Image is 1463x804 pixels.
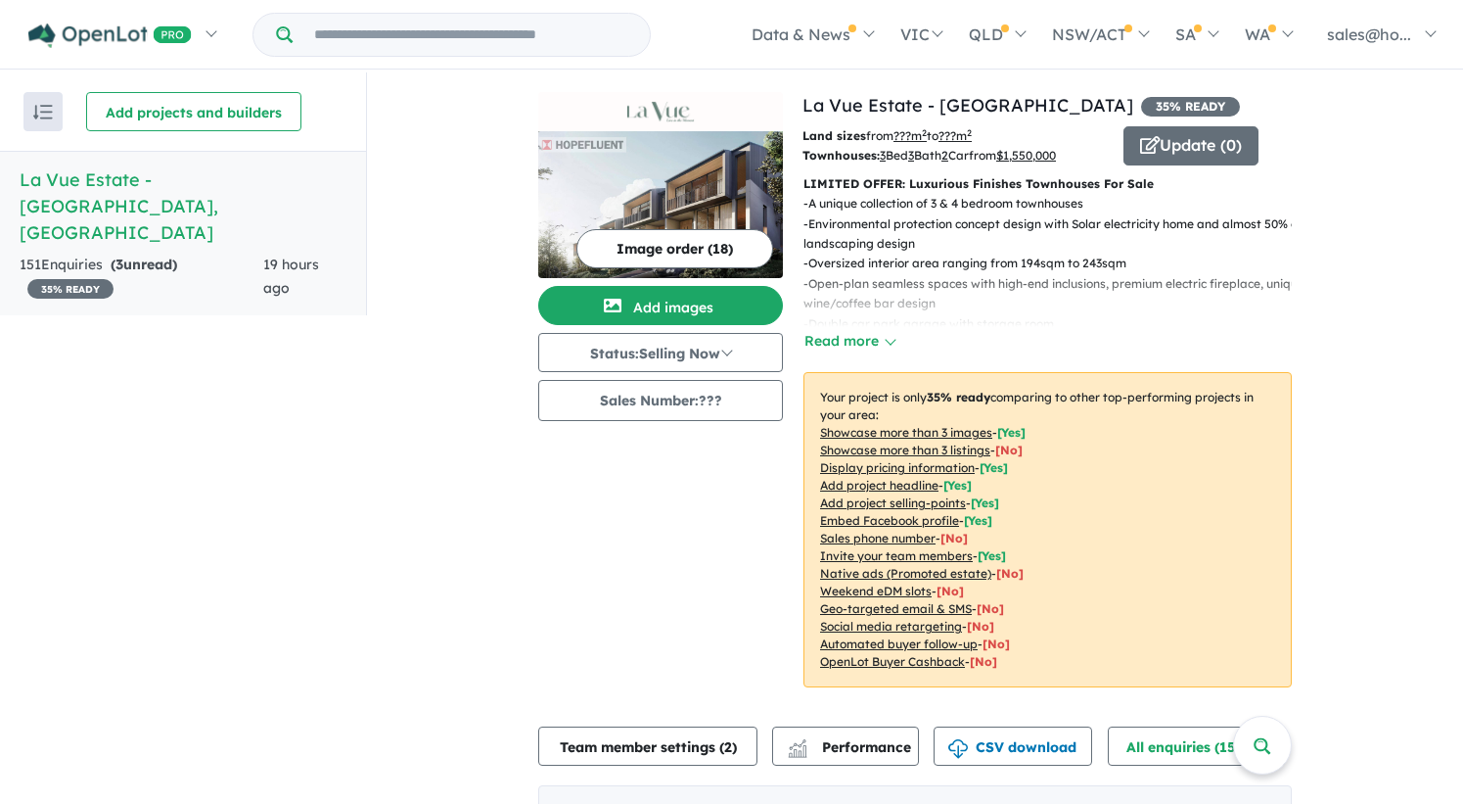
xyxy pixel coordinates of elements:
[546,100,775,123] img: La Vue Estate - Norwest Logo
[970,654,997,669] span: [No]
[28,24,192,48] img: Openlot PRO Logo White
[922,127,927,138] sup: 2
[802,128,866,143] b: Land sizes
[948,739,968,759] img: download icon
[934,727,1092,766] button: CSV download
[880,148,886,163] u: 3
[724,738,732,756] span: 2
[86,92,301,131] button: Add projects and builders
[538,380,783,421] button: Sales Number:???
[820,513,959,528] u: Embed Facebook profile
[820,531,936,545] u: Sales phone number
[997,425,1026,440] span: [ Yes ]
[1123,126,1258,166] button: Update (0)
[538,92,783,278] a: La Vue Estate - Norwest LogoLa Vue Estate - Norwest
[115,256,123,273] span: 3
[803,254,1307,273] p: - Oversized interior area ranging from 194sqm to 243sqm
[788,745,807,758] img: bar-chart.svg
[803,372,1292,687] p: Your project is only comparing to other top-performing projects in your area: - - - - - - - - - -...
[802,94,1133,117] a: La Vue Estate - [GEOGRAPHIC_DATA]
[263,256,319,297] span: 19 hours ago
[983,637,1010,651] span: [No]
[820,619,962,634] u: Social media retargeting
[938,128,972,143] u: ???m
[820,548,973,563] u: Invite your team members
[820,601,972,616] u: Geo-targeted email & SMS
[820,496,966,510] u: Add project selling-points
[927,128,972,143] span: to
[996,566,1024,581] span: [No]
[967,127,972,138] sup: 2
[820,478,938,493] u: Add project headline
[937,584,964,598] span: [No]
[789,739,806,750] img: line-chart.svg
[803,194,1307,213] p: - A unique collection of 3 & 4 bedroom townhouses
[908,148,914,163] u: 3
[803,330,895,353] button: Read more
[820,637,978,651] u: Automated buyer follow-up
[964,513,992,528] span: [ Yes ]
[297,14,646,56] input: Try estate name, suburb, builder or developer
[1141,97,1240,117] span: 35 % READY
[20,166,346,246] h5: La Vue Estate - [GEOGRAPHIC_DATA] , [GEOGRAPHIC_DATA]
[820,443,990,457] u: Showcase more than 3 listings
[820,425,992,440] u: Showcase more than 3 images
[971,496,999,510] span: [ Yes ]
[802,148,880,163] b: Townhouses:
[803,174,1292,194] p: LIMITED OFFER: Luxurious Finishes Townhouses For Sale
[772,727,919,766] button: Performance
[980,460,1008,475] span: [ Yes ]
[943,478,972,493] span: [ Yes ]
[538,286,783,325] button: Add images
[893,128,927,143] u: ??? m
[538,333,783,372] button: Status:Selling Now
[940,531,968,545] span: [ No ]
[820,654,965,669] u: OpenLot Buyer Cashback
[27,279,114,299] span: 35 % READY
[996,148,1056,163] u: $ 1,550,000
[820,566,991,581] u: Native ads (Promoted estate)
[977,601,1004,616] span: [No]
[941,148,948,163] u: 2
[803,274,1307,314] p: - Open-plan seamless spaces with high-end inclusions, premium electric fireplace, unique wine/cof...
[1108,727,1285,766] button: All enquiries (151)
[820,584,932,598] u: Weekend eDM slots
[967,619,994,634] span: [No]
[978,548,1006,563] span: [ Yes ]
[111,256,177,273] strong: ( unread)
[803,314,1307,334] p: - Double car park garage with storage room
[995,443,1023,457] span: [ No ]
[33,105,53,119] img: sort.svg
[820,460,975,475] u: Display pricing information
[1327,24,1411,44] span: sales@ho...
[927,390,990,404] b: 35 % ready
[538,131,783,278] img: La Vue Estate - Norwest
[538,727,757,766] button: Team member settings (2)
[576,229,773,268] button: Image order (18)
[802,146,1109,166] p: Bed Bath Car from
[20,254,263,301] div: 151 Enquir ies
[802,126,1109,146] p: from
[791,738,911,756] span: Performance
[803,214,1307,255] p: - Environmental protection concept design with Solar electricity home and almost 50% of landscapi...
